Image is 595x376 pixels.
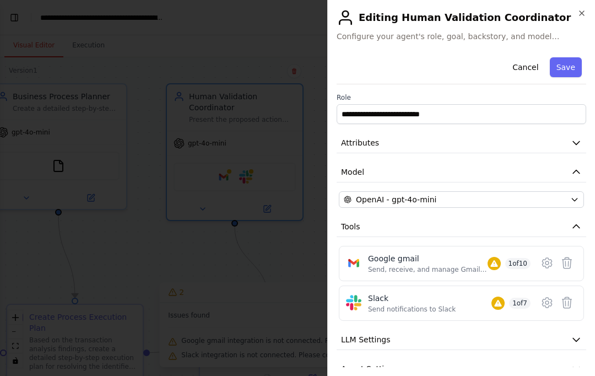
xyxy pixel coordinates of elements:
[506,57,545,77] button: Cancel
[368,305,456,314] div: Send notifications to Slack
[337,31,586,42] span: Configure your agent's role, goal, backstory, and model settings.
[537,293,557,313] button: Configure tool
[341,363,398,374] span: Agent Settings
[337,162,586,182] button: Model
[337,217,586,237] button: Tools
[356,194,436,205] span: OpenAI - gpt-4o-mini
[346,255,361,271] img: Google gmail
[337,9,586,26] h2: Editing Human Validation Coordinator
[557,253,577,273] button: Delete tool
[368,293,456,304] div: Slack
[346,295,361,310] img: Slack
[337,330,586,350] button: LLM Settings
[341,137,379,148] span: Attributes
[368,253,488,264] div: Google gmail
[337,133,586,153] button: Attributes
[550,57,582,77] button: Save
[505,258,531,269] span: 1 of 10
[557,293,577,313] button: Delete tool
[368,265,488,274] div: Send, receive, and manage Gmail messages and email settings.
[341,166,364,178] span: Model
[341,334,391,345] span: LLM Settings
[337,93,586,102] label: Role
[509,298,531,309] span: 1 of 7
[339,191,584,208] button: OpenAI - gpt-4o-mini
[341,221,360,232] span: Tools
[537,253,557,273] button: Configure tool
